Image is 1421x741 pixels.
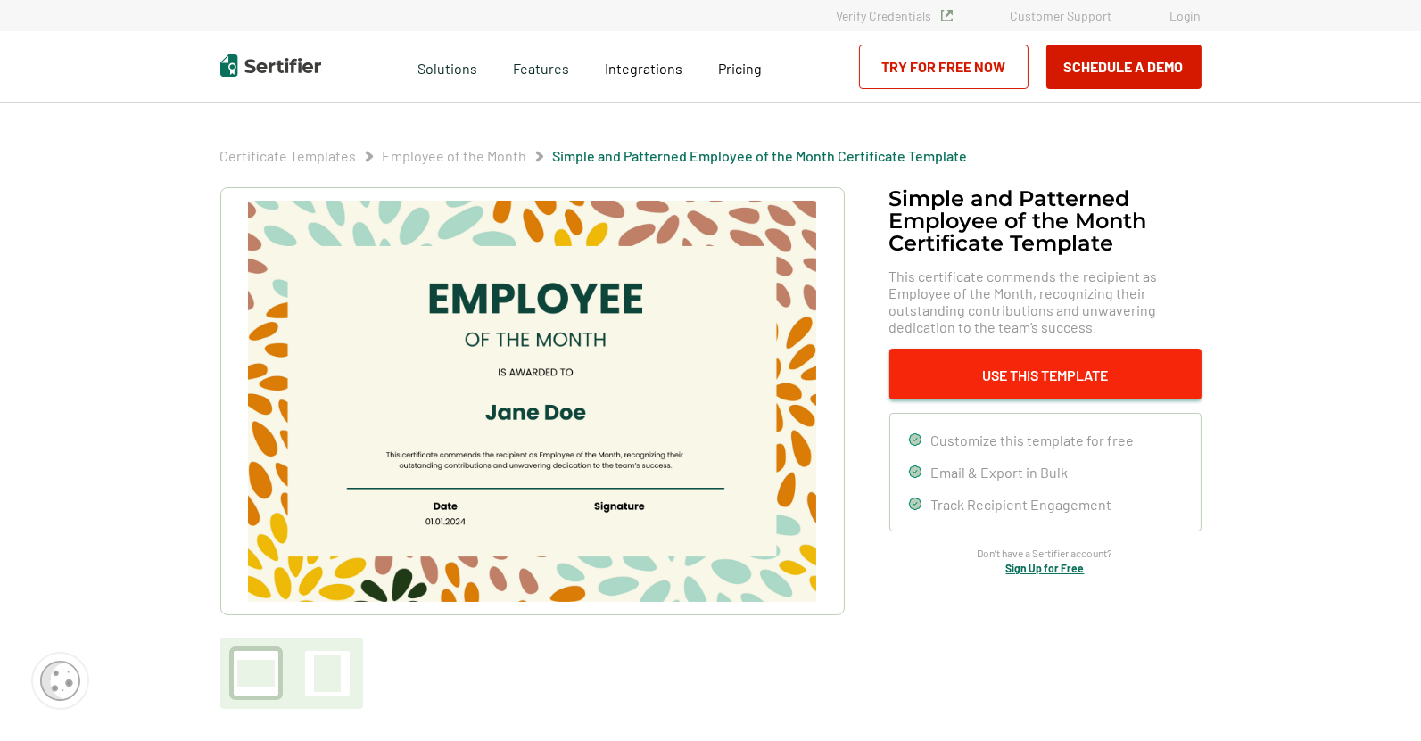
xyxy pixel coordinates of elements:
[383,147,527,165] span: Employee of the Month
[931,432,1135,449] span: Customize this template for free
[1006,562,1085,574] a: Sign Up for Free
[1011,8,1112,23] a: Customer Support
[248,201,815,602] img: Simple and Patterned Employee of the Month Certificate Template
[605,55,682,78] a: Integrations
[1170,8,1202,23] a: Login
[383,147,527,164] a: Employee of the Month
[1332,655,1421,741] iframe: Chat Widget
[1046,45,1202,89] button: Schedule a Demo
[718,55,762,78] a: Pricing
[718,60,762,77] span: Pricing
[931,464,1069,481] span: Email & Export in Bulk
[220,147,357,165] span: Certificate Templates
[931,496,1112,513] span: Track Recipient Engagement
[837,8,953,23] a: Verify Credentials
[859,45,1029,89] a: Try for Free Now
[605,60,682,77] span: Integrations
[513,55,569,78] span: Features
[553,147,968,165] span: Simple and Patterned Employee of the Month Certificate Template
[220,147,357,164] a: Certificate Templates
[220,54,321,77] img: Sertifier | Digital Credentialing Platform
[553,147,968,164] a: Simple and Patterned Employee of the Month Certificate Template
[40,661,80,701] img: Cookie Popup Icon
[889,187,1202,254] h1: Simple and Patterned Employee of the Month Certificate Template
[417,55,477,78] span: Solutions
[889,268,1202,335] span: This certificate commends the recipient as Employee of the Month, recognizing their outstanding c...
[941,10,953,21] img: Verified
[889,349,1202,399] button: Use This Template
[220,147,968,165] div: Breadcrumb
[978,545,1113,562] span: Don’t have a Sertifier account?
